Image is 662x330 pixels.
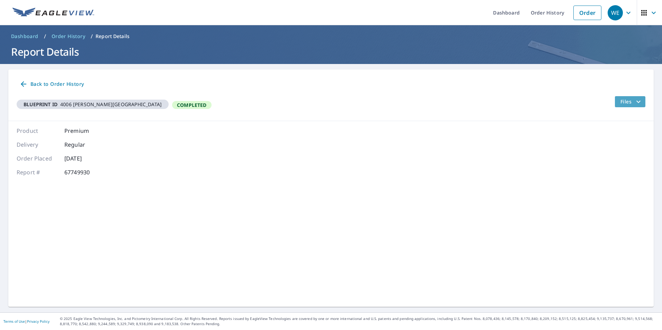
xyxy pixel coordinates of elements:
nav: breadcrumb [8,31,654,42]
span: Files [620,98,643,106]
a: Terms of Use [3,319,25,324]
span: Order History [52,33,85,40]
div: WE [608,5,623,20]
span: Back to Order History [19,80,84,89]
a: Dashboard [8,31,41,42]
a: Privacy Policy [27,319,50,324]
p: © 2025 Eagle View Technologies, Inc. and Pictometry International Corp. All Rights Reserved. Repo... [60,316,659,327]
p: | [3,319,50,323]
em: Blueprint ID [24,101,57,108]
img: EV Logo [12,8,94,18]
p: Delivery [17,140,58,149]
p: Product [17,127,58,135]
p: Regular [64,140,106,149]
p: Report Details [96,33,129,40]
a: Order [573,6,601,20]
h1: Report Details [8,45,654,59]
li: / [44,32,46,40]
p: [DATE] [64,154,106,163]
button: filesDropdownBtn-67749930 [615,96,645,107]
a: Order History [49,31,88,42]
li: / [91,32,93,40]
span: Completed [173,102,211,108]
span: Dashboard [11,33,38,40]
p: Premium [64,127,106,135]
p: Report # [17,168,58,176]
a: Back to Order History [17,78,87,91]
p: Order Placed [17,154,58,163]
p: 67749930 [64,168,106,176]
span: 4006 [PERSON_NAME][GEOGRAPHIC_DATA] [19,101,166,108]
